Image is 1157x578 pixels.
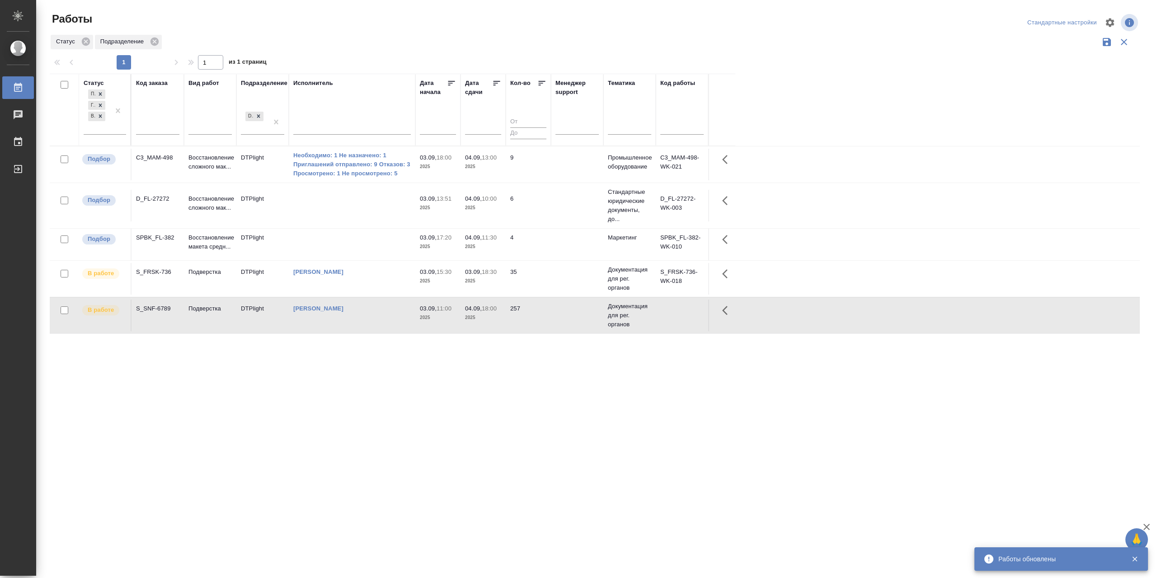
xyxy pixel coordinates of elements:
[100,37,147,46] p: Подразделение
[420,162,456,171] p: 2025
[50,12,92,26] span: Работы
[188,153,232,171] p: Восстановление сложного мак...
[717,190,738,211] button: Здесь прячутся важные кнопки
[482,305,497,312] p: 18:00
[87,100,106,111] div: Подбор, Готов к работе, В работе
[241,79,287,88] div: Подразделение
[506,190,551,221] td: 6
[608,233,651,242] p: Маркетинг
[188,194,232,212] p: Восстановление сложного мак...
[465,154,482,161] p: 04.09,
[420,195,437,202] p: 03.09,
[188,233,232,251] p: Восстановление макета средн...
[1098,33,1115,51] button: Сохранить фильтры
[88,112,95,121] div: В работе
[510,117,546,128] input: От
[88,196,110,205] p: Подбор
[506,263,551,295] td: 35
[420,234,437,241] p: 03.09,
[420,277,456,286] p: 2025
[437,234,452,241] p: 17:20
[136,233,179,242] div: SPBK_FL-382
[465,234,482,241] p: 04.09,
[51,35,93,49] div: Статус
[236,190,289,221] td: DTPlight
[293,268,343,275] a: [PERSON_NAME]
[188,268,232,277] p: Подверстка
[717,263,738,285] button: Здесь прячутся важные кнопки
[420,242,456,251] p: 2025
[1129,530,1144,549] span: 🙏
[229,56,267,70] span: из 1 страниц
[236,263,289,295] td: DTPlight
[608,302,651,329] p: Документация для рег. органов
[293,79,333,88] div: Исполнитель
[420,268,437,275] p: 03.09,
[465,79,492,97] div: Дата сдачи
[465,195,482,202] p: 04.09,
[245,112,254,121] div: DTPlight
[136,268,179,277] div: S_FRSK-736
[656,149,708,180] td: C3_MAM-498-WK-021
[465,242,501,251] p: 2025
[88,305,114,315] p: В работе
[87,111,106,122] div: Подбор, Готов к работе, В работе
[1115,33,1133,51] button: Сбросить фильтры
[608,79,635,88] div: Тематика
[1099,12,1121,33] span: Настроить таблицу
[437,305,452,312] p: 11:00
[236,229,289,260] td: DTPlight
[465,268,482,275] p: 03.09,
[482,154,497,161] p: 13:00
[608,265,651,292] p: Документация для рег. органов
[998,555,1118,564] div: Работы обновлены
[717,149,738,170] button: Здесь прячутся важные кнопки
[717,229,738,250] button: Здесь прячутся важные кнопки
[84,79,104,88] div: Статус
[482,234,497,241] p: 11:30
[95,35,162,49] div: Подразделение
[510,127,546,139] input: До
[1125,528,1148,551] button: 🙏
[420,313,456,322] p: 2025
[136,194,179,203] div: D_FL-27272
[656,190,708,221] td: D_FL-27272-WK-003
[717,300,738,321] button: Здесь прячутся важные кнопки
[188,304,232,313] p: Подверстка
[88,269,114,278] p: В работе
[81,233,126,245] div: Можно подбирать исполнителей
[56,37,78,46] p: Статус
[81,194,126,207] div: Можно подбирать исполнителей
[656,263,708,295] td: S_FRSK-736-WK-018
[420,305,437,312] p: 03.09,
[608,153,651,171] p: Промышленное оборудование
[506,149,551,180] td: 9
[136,304,179,313] div: S_SNF-6789
[188,79,219,88] div: Вид работ
[465,203,501,212] p: 2025
[510,79,531,88] div: Кол-во
[1121,14,1140,31] span: Посмотреть информацию
[465,313,501,322] p: 2025
[482,268,497,275] p: 18:30
[437,268,452,275] p: 15:30
[236,300,289,331] td: DTPlight
[245,111,264,122] div: DTPlight
[608,188,651,224] p: Стандартные юридические документы, до...
[660,79,695,88] div: Код работы
[420,154,437,161] p: 03.09,
[555,79,599,97] div: Менеджер support
[293,151,411,178] a: Необходимо: 1 Не назначено: 1 Приглашений отправлено: 9 Отказов: 3 Просмотрено: 1 Не просмотрено: 5
[81,153,126,165] div: Можно подбирать исполнителей
[88,155,110,164] p: Подбор
[420,79,447,97] div: Дата начала
[236,149,289,180] td: DTPlight
[420,203,456,212] p: 2025
[87,89,106,100] div: Подбор, Готов к работе, В работе
[81,268,126,280] div: Исполнитель выполняет работу
[136,79,168,88] div: Код заказа
[465,162,501,171] p: 2025
[437,154,452,161] p: 18:00
[656,229,708,260] td: SPBK_FL-382-WK-010
[506,229,551,260] td: 4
